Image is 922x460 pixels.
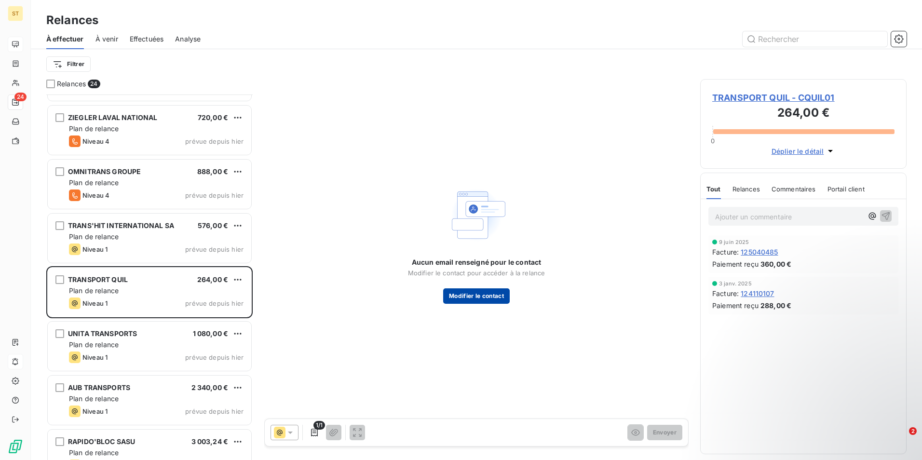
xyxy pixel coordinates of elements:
span: Plan de relance [69,286,119,295]
span: 3 janv. 2025 [719,281,752,286]
span: Niveau 1 [82,353,108,361]
span: À effectuer [46,34,84,44]
span: Modifier le contact pour accéder à la relance [408,269,545,277]
span: Aucun email renseigné pour le contact [412,257,542,267]
span: Paiement reçu [712,300,759,311]
button: Déplier le détail [769,146,839,157]
span: Facture : [712,247,739,257]
span: Plan de relance [69,178,119,187]
h3: Relances [46,12,98,29]
button: Filtrer [46,56,91,72]
span: TRANSPORT QUIL - CQUIL01 [712,91,895,104]
span: 888,00 € [197,167,228,176]
span: 2 [909,427,917,435]
span: prévue depuis hier [185,299,244,307]
span: TRANSPORT QUIL [68,275,128,284]
span: prévue depuis hier [185,191,244,199]
span: Relances [57,79,86,89]
span: Plan de relance [69,124,119,133]
span: Relances [732,185,760,193]
span: 576,00 € [198,221,228,230]
span: 0 [711,137,715,145]
span: ZIEGLER LAVAL NATIONAL [68,113,157,122]
iframe: Intercom live chat [889,427,912,450]
img: Logo LeanPay [8,439,23,454]
span: 124110107 [741,288,774,298]
img: Empty state [446,184,507,246]
span: Niveau 4 [82,191,109,199]
span: Niveau 1 [82,299,108,307]
span: 264,00 € [197,275,228,284]
h3: 264,00 € [712,104,895,123]
span: prévue depuis hier [185,407,244,415]
span: Commentaires [772,185,816,193]
span: Tout [706,185,721,193]
span: Paiement reçu [712,259,759,269]
span: AUB TRANSPORTS [68,383,130,392]
span: Plan de relance [69,340,119,349]
span: 9 juin 2025 [719,239,749,245]
button: Envoyer [647,425,682,440]
span: Niveau 1 [82,407,108,415]
span: TRANS'HIT INTERNATIONAL SA [68,221,174,230]
span: 360,00 € [760,259,791,269]
span: 1 080,00 € [193,329,229,338]
span: Facture : [712,288,739,298]
span: UNITA TRANSPORTS [68,329,137,338]
span: Déplier le détail [772,146,824,156]
span: prévue depuis hier [185,245,244,253]
span: Niveau 4 [82,137,109,145]
span: À venir [95,34,118,44]
span: RAPIDO'BLOC SASU [68,437,135,446]
span: 288,00 € [760,300,791,311]
span: Effectuées [130,34,164,44]
span: Plan de relance [69,448,119,457]
button: Modifier le contact [443,288,510,304]
span: prévue depuis hier [185,137,244,145]
input: Rechercher [743,31,887,47]
span: Portail client [827,185,865,193]
span: 125040485 [741,247,778,257]
span: 1/1 [313,421,325,430]
span: 3 003,24 € [191,437,229,446]
span: 24 [88,80,100,88]
span: Plan de relance [69,394,119,403]
span: 720,00 € [198,113,228,122]
iframe: Intercom notifications message [729,366,922,434]
div: ST [8,6,23,21]
span: Plan de relance [69,232,119,241]
span: 24 [14,93,27,101]
span: 2 340,00 € [191,383,229,392]
span: OMNITRANS GROUPE [68,167,141,176]
span: Niveau 1 [82,245,108,253]
span: Analyse [175,34,201,44]
div: grid [46,95,253,460]
span: prévue depuis hier [185,353,244,361]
